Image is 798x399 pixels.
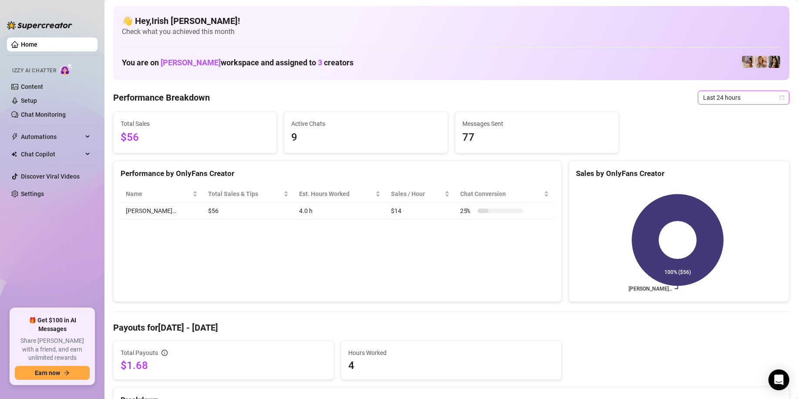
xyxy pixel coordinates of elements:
[15,316,90,333] span: 🎁 Get $100 in AI Messages
[11,133,18,140] span: thunderbolt
[779,95,785,100] span: calendar
[391,189,443,199] span: Sales / Hour
[21,41,37,48] a: Home
[121,129,269,146] span: $56
[121,203,203,220] td: [PERSON_NAME]…
[291,119,440,128] span: Active Chats
[348,358,554,372] span: 4
[768,369,789,390] div: Open Intercom Messenger
[122,58,354,68] h1: You are on workspace and assigned to creators
[122,15,781,27] h4: 👋 Hey, Irish [PERSON_NAME] !
[703,91,784,104] span: Last 24 hours
[21,190,44,197] a: Settings
[113,91,210,104] h4: Performance Breakdown
[21,173,80,180] a: Discover Viral Videos
[21,130,83,144] span: Automations
[299,189,374,199] div: Est. Hours Worked
[291,129,440,146] span: 9
[35,369,60,376] span: Earn now
[576,168,782,179] div: Sales by OnlyFans Creator
[203,203,294,220] td: $56
[11,151,17,157] img: Chat Copilot
[121,168,554,179] div: Performance by OnlyFans Creator
[162,350,168,356] span: info-circle
[15,337,90,362] span: Share [PERSON_NAME] with a friend, and earn unlimited rewards
[60,63,73,76] img: AI Chatter
[7,21,72,30] img: logo-BBDzfeDw.svg
[21,147,83,161] span: Chat Copilot
[755,56,767,68] img: Martina
[203,186,294,203] th: Total Sales & Tips
[121,358,327,372] span: $1.68
[126,189,191,199] span: Name
[455,186,554,203] th: Chat Conversion
[64,370,70,376] span: arrow-right
[12,67,56,75] span: Izzy AI Chatter
[121,348,158,358] span: Total Payouts
[460,189,542,199] span: Chat Conversion
[294,203,386,220] td: 4.0 h
[386,186,455,203] th: Sales / Hour
[768,56,780,68] img: Cassie (Free)
[208,189,282,199] span: Total Sales & Tips
[460,206,474,216] span: 25 %
[462,129,611,146] span: 77
[161,58,221,67] span: [PERSON_NAME]
[629,286,672,292] text: [PERSON_NAME]…
[113,321,789,334] h4: Payouts for [DATE] - [DATE]
[21,83,43,90] a: Content
[348,348,554,358] span: Hours Worked
[386,203,455,220] td: $14
[21,111,66,118] a: Chat Monitoring
[122,27,781,37] span: Check what you achieved this month
[318,58,322,67] span: 3
[15,366,90,380] button: Earn nowarrow-right
[21,97,37,104] a: Setup
[742,56,754,68] img: Cassie (Paid)
[121,119,269,128] span: Total Sales
[462,119,611,128] span: Messages Sent
[121,186,203,203] th: Name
